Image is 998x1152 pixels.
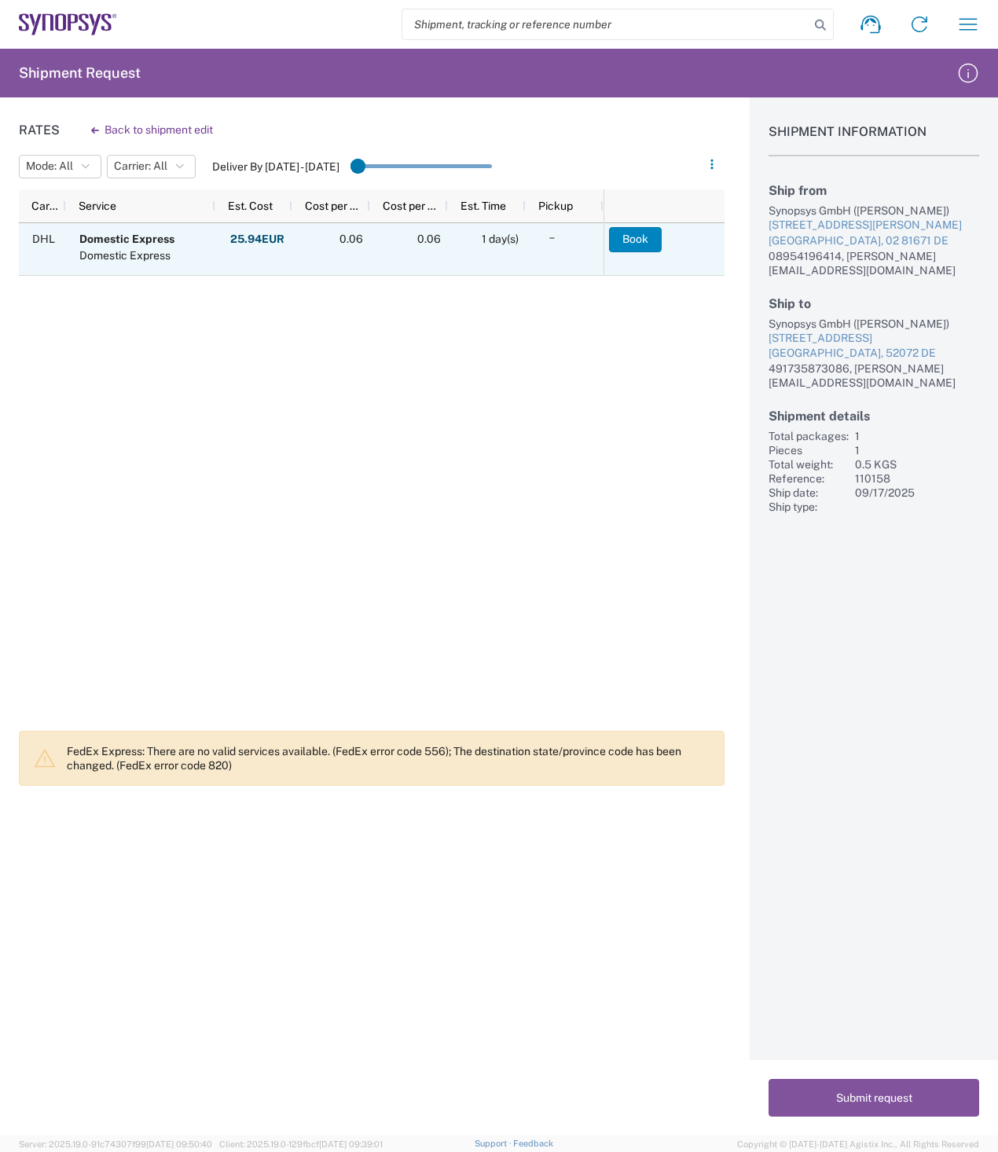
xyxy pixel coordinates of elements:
[538,200,573,212] span: Pickup
[32,233,55,245] span: DHL
[482,233,519,245] span: 1 day(s)
[228,200,273,212] span: Est. Cost
[19,155,101,178] button: Mode: All
[769,457,849,471] div: Total weight:
[19,1139,212,1149] span: Server: 2025.19.0-91c74307f99
[769,346,979,361] div: [GEOGRAPHIC_DATA], 52072 DE
[417,233,441,245] span: 0.06
[769,471,849,486] div: Reference:
[769,218,979,233] div: [STREET_ADDRESS][PERSON_NAME]
[79,200,116,212] span: Service
[769,204,979,218] div: Synopsys GmbH ([PERSON_NAME])
[609,227,662,252] button: Book
[855,443,979,457] div: 1
[31,200,60,212] span: Carrier
[67,744,711,772] p: FedEx Express: There are no valid services available. (FedEx error code 556); The destination sta...
[305,200,364,212] span: Cost per Mile
[769,218,979,248] a: [STREET_ADDRESS][PERSON_NAME][GEOGRAPHIC_DATA], 02 81671 DE
[769,233,979,249] div: [GEOGRAPHIC_DATA], 02 81671 DE
[402,9,809,39] input: Shipment, tracking or reference number
[19,64,141,83] h2: Shipment Request
[114,159,167,174] span: Carrier: All
[769,296,979,311] h2: Ship to
[769,317,979,331] div: Synopsys GmbH ([PERSON_NAME])
[513,1139,553,1148] a: Feedback
[769,1079,979,1117] button: Submit request
[855,429,979,443] div: 1
[19,123,60,138] h1: Rates
[219,1139,383,1149] span: Client: 2025.19.0-129fbcf
[769,249,979,277] div: 08954196414, [PERSON_NAME][EMAIL_ADDRESS][DOMAIN_NAME]
[79,248,174,264] div: Domestic Express
[26,159,73,174] span: Mode: All
[855,457,979,471] div: 0.5 KGS
[339,233,363,245] span: 0.06
[769,409,979,424] h2: Shipment details
[319,1139,383,1149] span: [DATE] 09:39:01
[769,429,849,443] div: Total packages:
[769,500,849,514] div: Ship type:
[230,232,284,247] strong: 25.94 EUR
[769,486,849,500] div: Ship date:
[769,183,979,198] h2: Ship from
[79,116,226,144] button: Back to shipment edit
[769,361,979,390] div: 491735873086, [PERSON_NAME][EMAIL_ADDRESS][DOMAIN_NAME]
[383,200,442,212] span: Cost per Mile
[146,1139,212,1149] span: [DATE] 09:50:40
[769,331,979,361] a: [STREET_ADDRESS][GEOGRAPHIC_DATA], 52072 DE
[769,124,979,156] h1: Shipment Information
[855,471,979,486] div: 110158
[212,160,339,174] label: Deliver By [DATE] - [DATE]
[107,155,196,178] button: Carrier: All
[460,200,506,212] span: Est. Time
[855,486,979,500] div: 09/17/2025
[475,1139,514,1148] a: Support
[769,331,979,347] div: [STREET_ADDRESS]
[737,1137,979,1151] span: Copyright © [DATE]-[DATE] Agistix Inc., All Rights Reserved
[79,233,174,245] b: Domestic Express
[229,227,285,252] button: 25.94EUR
[769,443,849,457] div: Pieces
